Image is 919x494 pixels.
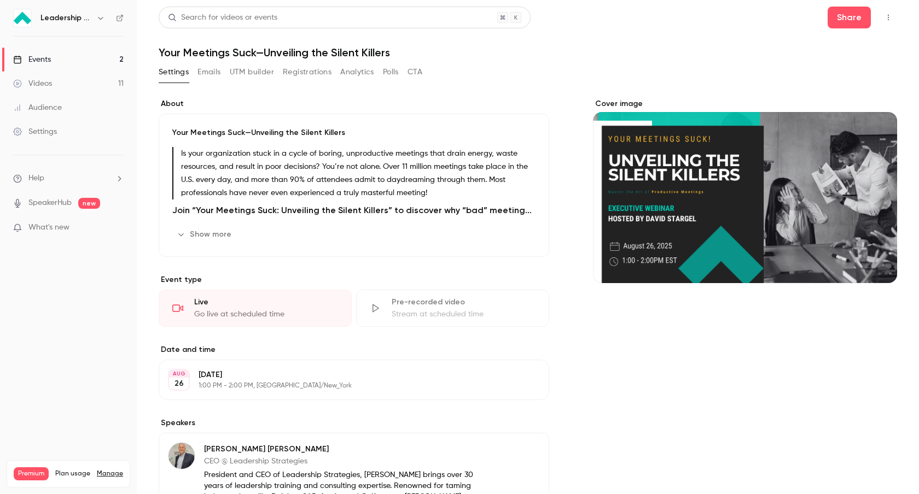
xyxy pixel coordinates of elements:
[28,222,69,233] span: What's new
[204,444,478,455] p: [PERSON_NAME] [PERSON_NAME]
[159,344,549,355] label: Date and time
[97,469,123,478] a: Manage
[159,46,897,59] h1: Your Meetings Suck—Unveiling the Silent Killers
[159,63,189,81] button: Settings
[194,309,338,320] div: Go live at scheduled time
[28,197,72,209] a: SpeakerHub
[181,147,536,199] p: Is your organization stuck in a cycle of boring, unproductive meetings that drain energy, waste r...
[13,78,52,89] div: Videos
[408,63,422,81] button: CTA
[172,226,238,243] button: Show more
[383,63,399,81] button: Polls
[283,63,331,81] button: Registrations
[169,370,189,378] div: AUG
[168,12,277,23] div: Search for videos or events
[392,309,536,320] div: Stream at scheduled time
[159,417,549,428] label: Speakers
[230,63,274,81] button: UTM builder
[28,173,44,184] span: Help
[78,198,100,209] span: new
[159,98,549,109] label: About
[197,63,220,81] button: Emails
[40,13,92,23] h6: Leadership Strategies - 2025 Webinars
[14,467,49,480] span: Premium
[340,63,374,81] button: Analytics
[13,54,51,65] div: Events
[172,204,536,217] h2: Join “Your Meetings Suck: Unveiling the Silent Killers” to discover why “bad” meetings are so com...
[13,102,62,113] div: Audience
[199,381,491,390] p: 1:00 PM - 2:00 PM, [GEOGRAPHIC_DATA]/New_York
[55,469,90,478] span: Plan usage
[159,274,549,285] p: Event type
[204,456,478,467] p: CEO @ Leadership Strategies
[356,290,549,327] div: Pre-recorded videoStream at scheduled time
[175,378,184,389] p: 26
[593,98,897,283] section: Cover image
[593,98,897,109] label: Cover image
[199,369,491,380] p: [DATE]
[159,290,352,327] div: LiveGo live at scheduled time
[194,297,338,308] div: Live
[13,173,124,184] li: help-dropdown-opener
[13,126,57,137] div: Settings
[828,7,871,28] button: Share
[392,297,536,308] div: Pre-recorded video
[14,9,31,27] img: Leadership Strategies - 2025 Webinars
[168,443,195,469] img: David Stargel
[172,127,536,138] p: Your Meetings Suck—Unveiling the Silent Killers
